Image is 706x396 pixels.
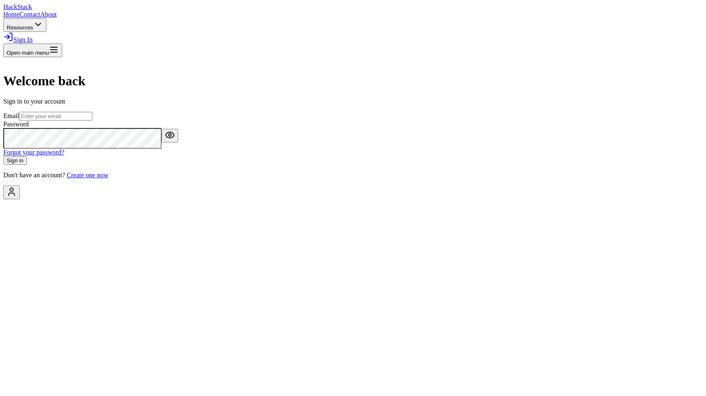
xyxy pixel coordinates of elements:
[3,73,703,89] h1: Welcome back
[19,11,40,18] a: Contact
[3,98,703,105] p: Sign in to your account
[3,36,33,43] a: Sign In
[3,43,62,57] button: Open main menu
[3,3,32,10] a: HackStack
[3,18,46,32] button: Resources
[40,11,57,18] a: About
[7,50,49,56] span: Open main menu
[3,112,19,119] label: Email
[19,112,92,121] input: Enter your email
[7,24,33,31] span: Resources
[3,11,19,18] a: Home
[3,156,27,165] button: Sign in
[3,186,20,199] button: Accessibility Options
[17,3,32,10] span: Stack
[3,121,29,128] label: Password
[3,171,703,179] p: Don't have an account?
[3,149,64,156] a: Forgot your password?
[13,36,33,43] span: Sign In
[67,171,108,179] a: Create one now
[3,3,32,10] span: Hack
